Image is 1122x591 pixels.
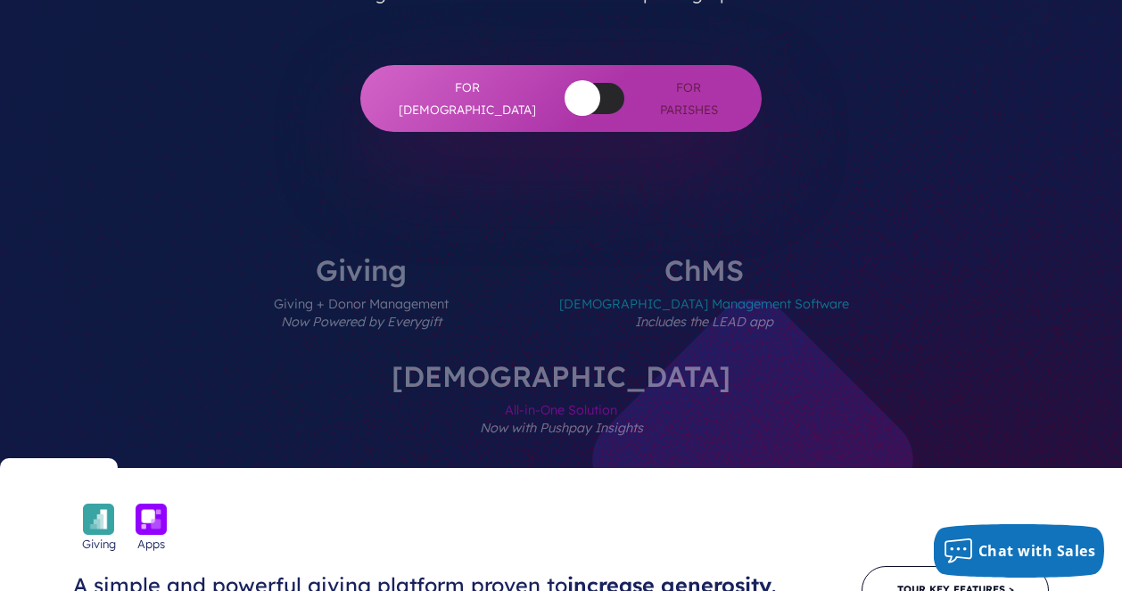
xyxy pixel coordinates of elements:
[82,535,116,553] span: Giving
[635,314,773,330] em: Includes the LEAD app
[978,541,1096,561] span: Chat with Sales
[480,420,643,436] em: Now with Pushpay Insights
[396,77,539,120] span: For [DEMOGRAPHIC_DATA]
[136,504,167,535] img: icon_apps-bckgrnd-600x600-1.png
[651,77,726,120] span: For Parishes
[934,524,1105,578] button: Chat with Sales
[506,256,903,362] label: ChMS
[392,390,730,468] span: All-in-One Solution
[559,284,849,362] span: [DEMOGRAPHIC_DATA] Management Software
[281,314,441,330] em: Now Powered by Everygift
[220,256,502,362] label: Giving
[274,284,449,362] span: Giving + Donor Management
[338,362,784,468] label: [DEMOGRAPHIC_DATA]
[137,535,165,553] span: Apps
[83,504,114,535] img: icon_giving-bckgrnd-600x600-1.png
